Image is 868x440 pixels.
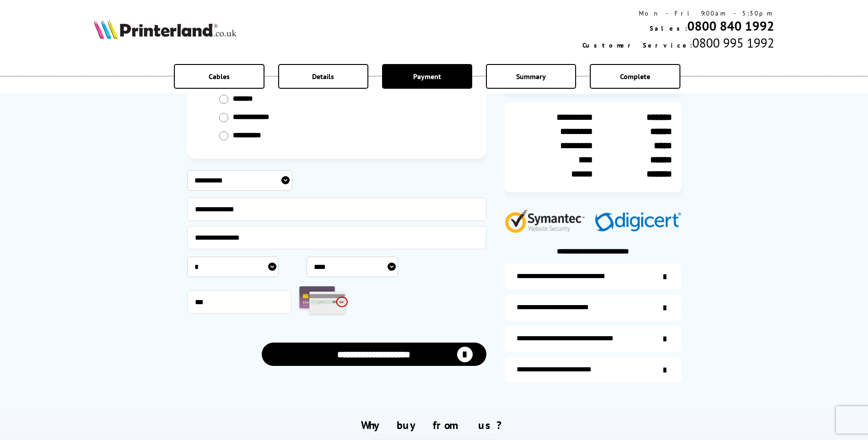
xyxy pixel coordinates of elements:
[94,19,237,39] img: Printerland Logo
[209,72,230,81] span: Cables
[505,326,681,352] a: additional-cables
[312,72,334,81] span: Details
[505,357,681,383] a: secure-website
[582,41,692,49] span: Customer Service:
[516,72,546,81] span: Summary
[505,295,681,321] a: items-arrive
[692,34,774,51] span: 0800 995 1992
[413,72,441,81] span: Payment
[650,24,687,32] span: Sales:
[620,72,650,81] span: Complete
[94,418,774,432] h2: Why buy from us?
[687,17,774,34] a: 0800 840 1992
[582,9,774,17] div: Mon - Fri 9:00am - 5:30pm
[505,264,681,290] a: additional-ink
